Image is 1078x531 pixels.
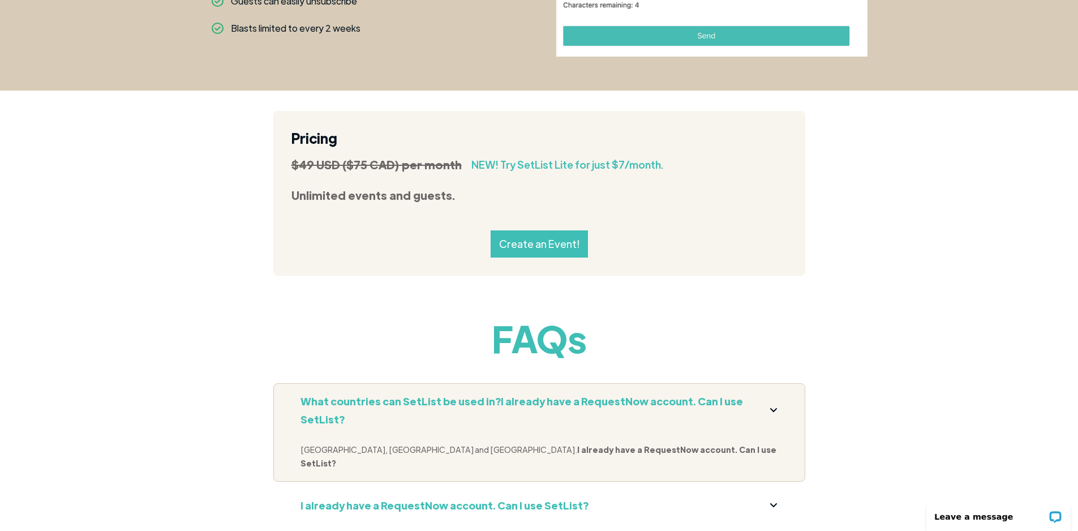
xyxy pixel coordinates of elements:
[300,395,743,426] strong: What countries can SetList be used in?I already have a RequestNow account. Can I use SetList?
[300,499,589,512] strong: I already have a RequestNow account. Can I use SetList?
[471,156,664,174] div: NEW! Try SetList Lite for just $7/month.
[231,22,360,35] div: Blasts limited to every 2 weeks
[291,188,455,202] strong: Unlimited events and guests.
[291,157,462,172] strong: $49 USD ($75 CAD) per month
[273,315,805,361] h1: FAQs
[770,503,778,507] img: down arrow
[291,129,337,147] strong: Pricing
[770,408,777,412] img: dropdown icon
[300,443,778,470] p: [GEOGRAPHIC_DATA], [GEOGRAPHIC_DATA] and [GEOGRAPHIC_DATA].
[491,230,588,258] a: Create an Event!
[919,495,1078,531] iframe: LiveChat chat widget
